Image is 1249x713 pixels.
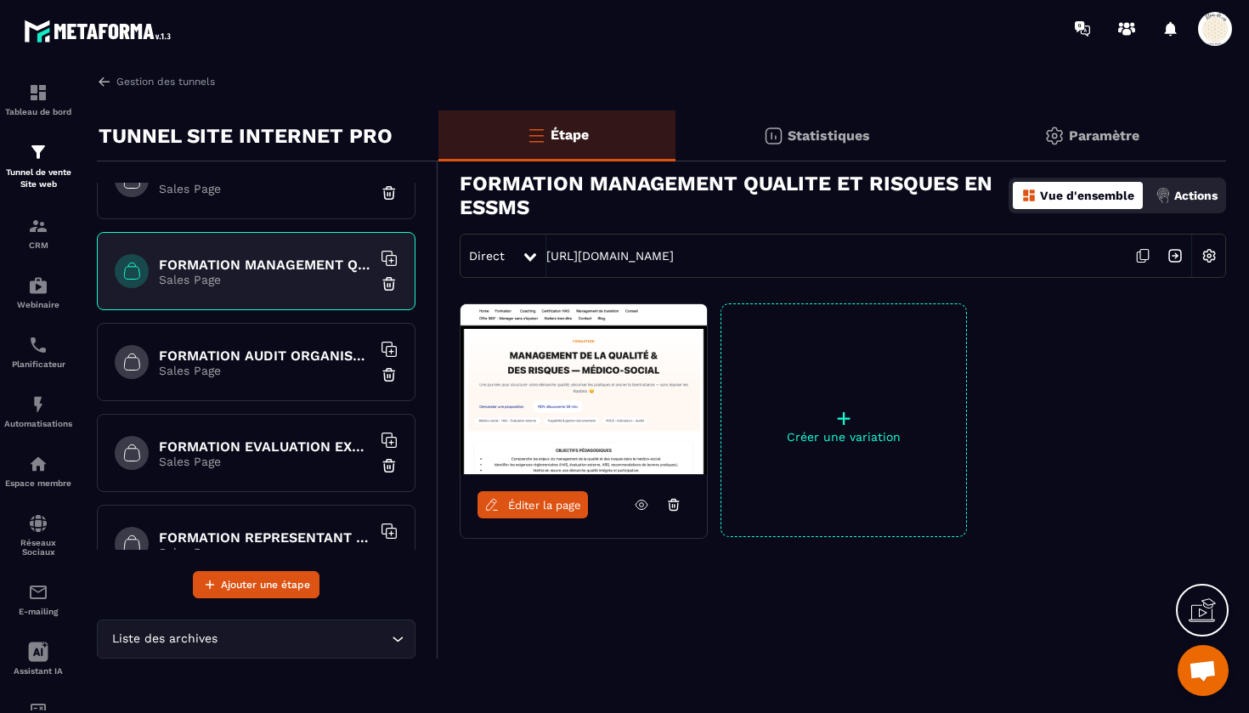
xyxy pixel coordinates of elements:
[4,382,72,441] a: automationsautomationsAutomatisations
[4,359,72,369] p: Planificateur
[159,257,371,273] h6: FORMATION MANAGEMENT QUALITE ET RISQUES EN ESSMS
[381,548,398,565] img: trash
[4,501,72,569] a: social-networksocial-networkRéseaux Sociaux
[1178,645,1229,696] div: Ouvrir le chat
[1193,240,1225,272] img: setting-w.858f3a88.svg
[159,182,371,195] p: Sales Page
[159,348,371,364] h6: FORMATION AUDIT ORGANISATIONNEL EN ESSMS
[4,419,72,428] p: Automatisations
[4,167,72,190] p: Tunnel de vente Site web
[461,304,707,474] img: image
[4,538,72,557] p: Réseaux Sociaux
[721,406,966,430] p: +
[721,430,966,444] p: Créer une variation
[99,119,393,153] p: TUNNEL SITE INTERNET PRO
[159,439,371,455] h6: FORMATION EVALUATION EXTERNE HAS
[4,70,72,129] a: formationformationTableau de bord
[28,216,48,236] img: formation
[1069,127,1139,144] p: Paramètre
[4,666,72,676] p: Assistant IA
[97,74,112,89] img: arrow
[4,129,72,203] a: formationformationTunnel de vente Site web
[159,529,371,546] h6: FORMATION REPRESENTANT AU CVS
[159,455,371,468] p: Sales Page
[4,300,72,309] p: Webinaire
[28,394,48,415] img: automations
[546,249,674,263] a: [URL][DOMAIN_NAME]
[159,273,371,286] p: Sales Page
[4,569,72,629] a: emailemailE-mailing
[24,15,177,47] img: logo
[97,620,415,659] div: Search for option
[4,607,72,616] p: E-mailing
[4,441,72,501] a: automationsautomationsEspace membre
[28,513,48,534] img: social-network
[159,364,371,377] p: Sales Page
[28,582,48,603] img: email
[381,366,398,383] img: trash
[28,454,48,474] img: automations
[4,629,72,688] a: Assistant IA
[381,457,398,474] img: trash
[4,203,72,263] a: formationformationCRM
[28,335,48,355] img: scheduler
[551,127,589,143] p: Étape
[221,630,387,648] input: Search for option
[1156,188,1171,203] img: actions.d6e523a2.png
[4,478,72,488] p: Espace membre
[478,491,588,518] a: Éditer la page
[1021,188,1037,203] img: dashboard-orange.40269519.svg
[4,263,72,322] a: automationsautomationsWebinaire
[1044,126,1065,146] img: setting-gr.5f69749f.svg
[28,275,48,296] img: automations
[193,571,319,598] button: Ajouter une étape
[4,107,72,116] p: Tableau de bord
[1174,189,1218,202] p: Actions
[788,127,870,144] p: Statistiques
[4,322,72,382] a: schedulerschedulerPlanificateur
[526,125,546,145] img: bars-o.4a397970.svg
[469,249,505,263] span: Direct
[381,184,398,201] img: trash
[381,275,398,292] img: trash
[460,172,1009,219] h3: FORMATION MANAGEMENT QUALITE ET RISQUES EN ESSMS
[108,630,221,648] span: Liste des archives
[159,546,371,559] p: Sales Page
[763,126,783,146] img: stats.20deebd0.svg
[28,82,48,103] img: formation
[508,499,581,512] span: Éditer la page
[28,142,48,162] img: formation
[4,240,72,250] p: CRM
[221,576,310,593] span: Ajouter une étape
[1159,240,1191,272] img: arrow-next.bcc2205e.svg
[97,74,215,89] a: Gestion des tunnels
[1040,189,1134,202] p: Vue d'ensemble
